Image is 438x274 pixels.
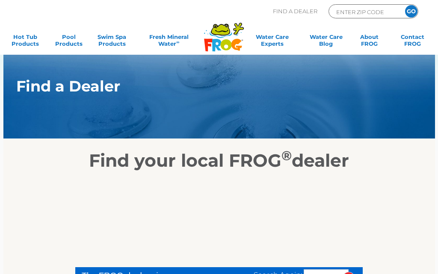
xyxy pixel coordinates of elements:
a: Water CareBlog [309,33,343,50]
a: Hot TubProducts [9,33,42,50]
sup: ∞ [176,40,179,44]
a: PoolProducts [52,33,86,50]
input: Zip Code Form [335,7,393,17]
a: ContactFROG [396,33,429,50]
a: AboutFROG [352,33,386,50]
input: GO [405,5,417,18]
a: Swim SpaProducts [95,33,129,50]
a: Water CareExperts [245,33,299,50]
h1: Find a Dealer [16,78,392,95]
sup: ® [281,147,292,164]
h2: Find your local FROG dealer [3,150,435,171]
p: Find A Dealer [273,4,317,18]
a: Fresh MineralWater∞ [139,33,199,50]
